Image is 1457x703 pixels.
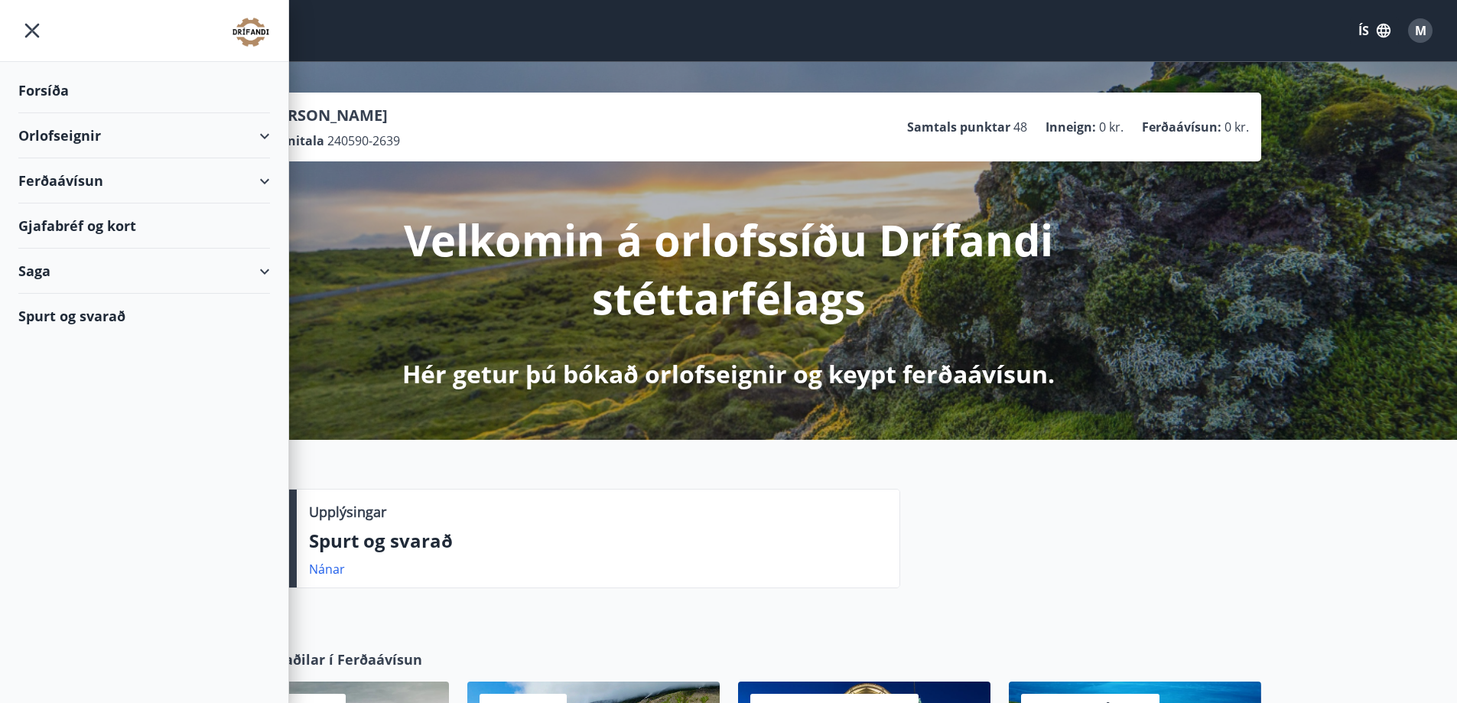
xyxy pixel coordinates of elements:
[215,649,422,669] span: Samstarfsaðilar í Ferðaávísun
[1099,119,1124,135] span: 0 kr.
[264,132,324,149] p: Kennitala
[18,249,270,294] div: Saga
[232,17,270,47] img: union_logo
[18,294,270,338] div: Spurt og svarað
[1142,119,1221,135] p: Ferðaávísun :
[1013,119,1027,135] span: 48
[309,502,386,522] p: Upplýsingar
[309,561,345,578] a: Nánar
[1046,119,1096,135] p: Inneign :
[402,357,1055,391] p: Hér getur þú bókað orlofseignir og keypt ferðaávísun.
[1402,12,1439,49] button: M
[18,17,46,44] button: menu
[327,132,400,149] span: 240590-2639
[325,210,1133,327] p: Velkomin á orlofssíðu Drífandi stéttarfélags
[18,68,270,113] div: Forsíða
[907,119,1010,135] p: Samtals punktar
[18,158,270,203] div: Ferðaávísun
[1224,119,1249,135] span: 0 kr.
[1350,17,1399,44] button: ÍS
[309,528,887,554] p: Spurt og svarað
[18,203,270,249] div: Gjafabréf og kort
[1415,22,1426,39] span: M
[18,113,270,158] div: Orlofseignir
[264,105,400,126] p: [PERSON_NAME]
